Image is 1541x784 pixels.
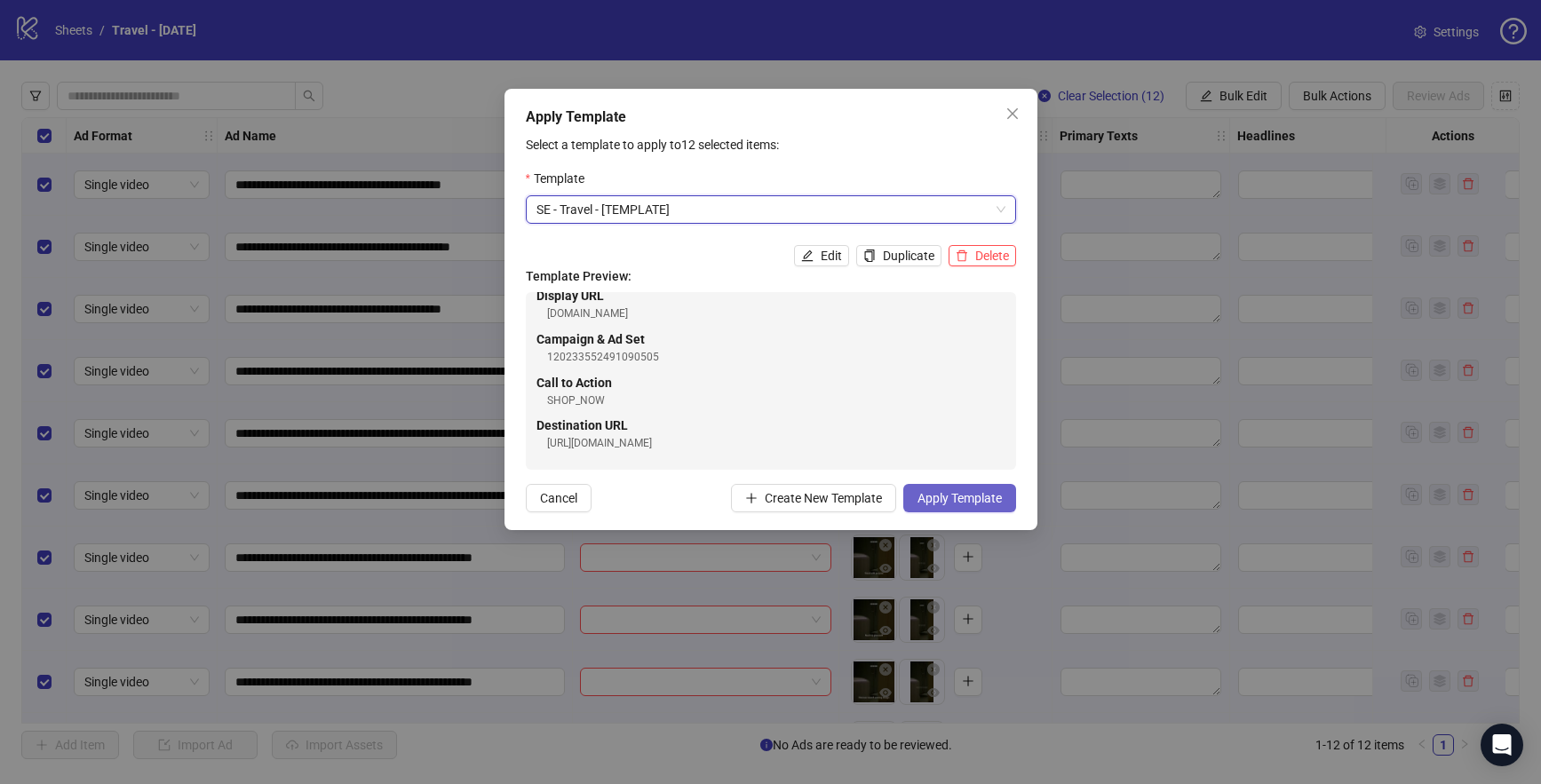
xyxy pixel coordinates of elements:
div: 120233552491090505 [547,349,1005,366]
span: Edit [821,249,842,263]
span: edit [801,249,814,262]
label: Template [526,169,596,188]
span: Duplicate [883,249,934,263]
button: Duplicate [856,245,941,266]
div: SHOP_NOW [547,392,1005,409]
button: Apply Template [903,484,1016,512]
span: plus [745,492,758,504]
span: close [1005,107,1020,121]
button: Close [998,99,1027,128]
strong: Display URL [536,289,604,303]
span: copy [863,249,876,262]
button: Cancel [526,484,592,512]
strong: Destination URL [536,418,628,432]
span: Apply Template [917,491,1002,505]
strong: Campaign & Ad Set [536,332,645,346]
strong: Call to Action [536,376,612,390]
h4: Template Preview: [526,266,1016,286]
div: Apply Template [526,107,1016,128]
span: Delete [975,249,1009,263]
button: Edit [794,245,849,266]
button: Create New Template [731,484,896,512]
div: [DOMAIN_NAME] [547,305,1005,322]
span: Cancel [540,491,577,505]
div: [URL][DOMAIN_NAME] [547,435,1005,452]
span: SE - Travel - [TEMPLATE] [536,196,1005,223]
div: Open Intercom Messenger [1481,724,1523,766]
button: Delete [949,245,1016,266]
p: Select a template to apply to 12 selected items: [526,135,1016,154]
span: delete [956,249,968,262]
span: Create New Template [765,491,882,505]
